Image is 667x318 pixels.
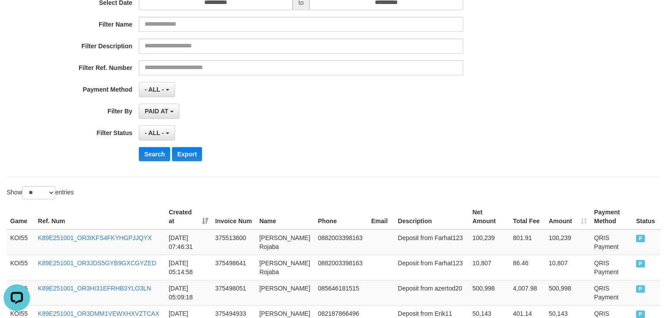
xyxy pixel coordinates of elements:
[165,204,212,229] th: Created at: activate to sort column ascending
[314,255,368,280] td: 0882003398163
[545,204,591,229] th: Amount: activate to sort column ascending
[165,229,212,255] td: [DATE] 07:46:31
[394,229,469,255] td: Deposit from Farhat123
[510,204,545,229] th: Total Fee
[7,229,34,255] td: KOI55
[394,280,469,305] td: Deposit from azertod20
[591,255,633,280] td: QRIS Payment
[212,229,256,255] td: 375513600
[510,255,545,280] td: 86.46
[510,229,545,255] td: 801.91
[165,255,212,280] td: [DATE] 05:14:58
[469,204,510,229] th: Net Amount
[212,255,256,280] td: 375498641
[545,280,591,305] td: 500,998
[394,255,469,280] td: Deposit from Farhat123
[368,204,394,229] th: Email
[469,229,510,255] td: 100,239
[38,310,160,317] a: K89E251001_OR3DMM1VEWXHXVZTCAX
[314,229,368,255] td: 0882003398163
[545,255,591,280] td: 10,807
[139,104,179,119] button: PAID AT
[314,280,368,305] td: 085646181515
[545,229,591,255] td: 100,239
[256,255,315,280] td: [PERSON_NAME] Rojaba
[469,255,510,280] td: 10,807
[34,204,165,229] th: Ref. Num
[469,280,510,305] td: 500,998
[145,129,164,136] span: - ALL -
[139,147,170,161] button: Search
[139,82,175,97] button: - ALL -
[212,204,256,229] th: Invoice Num
[591,229,633,255] td: QRIS Payment
[212,280,256,305] td: 375498051
[7,280,34,305] td: KOI55
[394,204,469,229] th: Description
[636,260,645,268] span: PAID
[256,280,315,305] td: [PERSON_NAME]
[510,280,545,305] td: 4,007.98
[256,229,315,255] td: [PERSON_NAME] Rojaba
[165,280,212,305] td: [DATE] 05:09:18
[314,204,368,229] th: Phone
[256,204,315,229] th: Name
[591,280,633,305] td: QRIS Payment
[591,204,633,229] th: Payment Method
[139,125,175,140] button: - ALL -
[145,86,164,93] span: - ALL -
[633,204,660,229] th: Status
[4,4,30,30] button: Open LiveChat chat widget
[7,204,34,229] th: Game
[636,235,645,242] span: PAID
[172,147,202,161] button: Export
[38,260,156,267] a: K89E251001_OR3JDS5GYB9GXCGYZED
[636,285,645,293] span: PAID
[145,108,168,115] span: PAID AT
[636,310,645,318] span: PAID
[38,285,151,292] a: K89E251001_OR3HI31EFRHB3YLO3LN
[22,186,55,199] select: Showentries
[7,255,34,280] td: KOI55
[7,186,74,199] label: Show entries
[38,234,152,241] a: K89E251001_OR3IKFS4FKYHGPJJQYX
